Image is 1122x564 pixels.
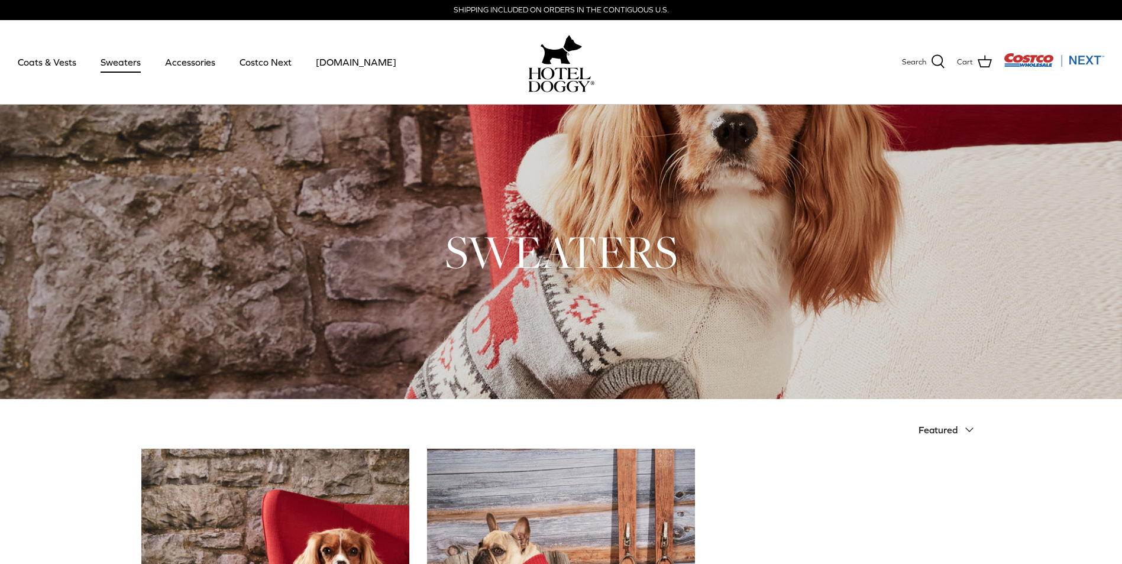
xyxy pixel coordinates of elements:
a: Costco Next [229,42,302,82]
a: Coats & Vests [7,42,87,82]
img: Costco Next [1004,53,1104,67]
button: Featured [919,417,981,443]
img: hoteldoggycom [528,67,594,92]
img: hoteldoggy.com [541,32,582,67]
span: Cart [957,56,973,69]
a: [DOMAIN_NAME] [305,42,407,82]
span: Search [902,56,926,69]
a: hoteldoggy.com hoteldoggycom [528,32,594,92]
a: Search [902,54,945,70]
a: Cart [957,54,992,70]
a: Accessories [154,42,226,82]
span: Featured [919,424,958,435]
a: Visit Costco Next [1004,60,1104,69]
h1: SWEATERS [141,223,981,281]
a: Sweaters [90,42,151,82]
